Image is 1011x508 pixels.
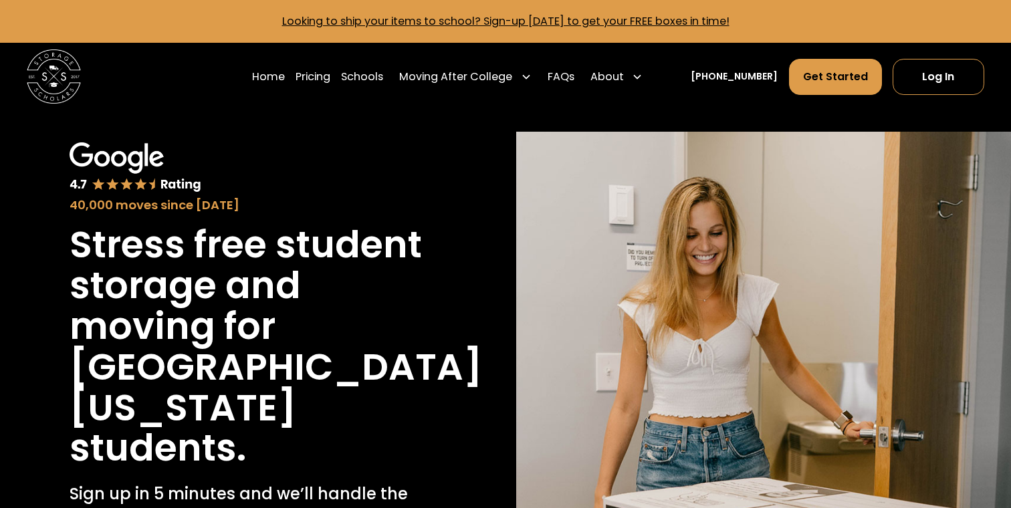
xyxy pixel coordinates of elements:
div: About [585,58,648,96]
img: Google 4.7 star rating [70,142,201,193]
a: Log In [893,59,984,95]
h1: students. [70,428,246,469]
div: Moving After College [399,69,512,85]
h1: [GEOGRAPHIC_DATA][US_STATE] [70,347,482,428]
a: [PHONE_NUMBER] [691,70,778,84]
a: Pricing [296,58,330,96]
div: Moving After College [394,58,536,96]
a: Looking to ship your items to school? Sign-up [DATE] to get your FREE boxes in time! [282,13,729,29]
a: Schools [341,58,383,96]
a: Get Started [789,59,882,95]
a: Home [252,58,285,96]
img: Storage Scholars main logo [27,49,81,104]
div: About [590,69,624,85]
h1: Stress free student storage and moving for [70,225,426,347]
div: 40,000 moves since [DATE] [70,196,426,214]
a: home [27,49,81,104]
a: FAQs [548,58,574,96]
